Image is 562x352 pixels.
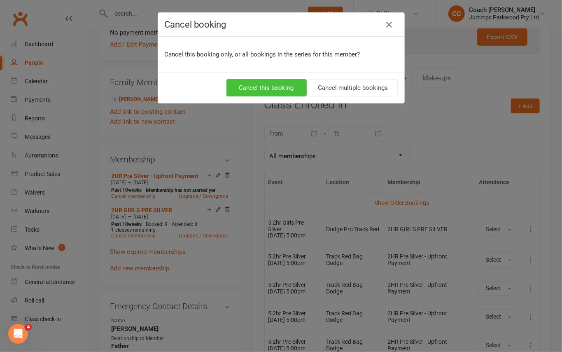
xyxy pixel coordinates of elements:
[383,18,396,31] button: Close
[165,19,398,30] h4: Cancel booking
[165,49,398,59] p: Cancel this booking only, or all bookings in the series for this member?
[8,324,28,344] iframe: Intercom live chat
[226,79,307,96] button: Cancel this booking
[309,79,398,96] button: Cancel multiple bookings
[25,324,32,331] span: 4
